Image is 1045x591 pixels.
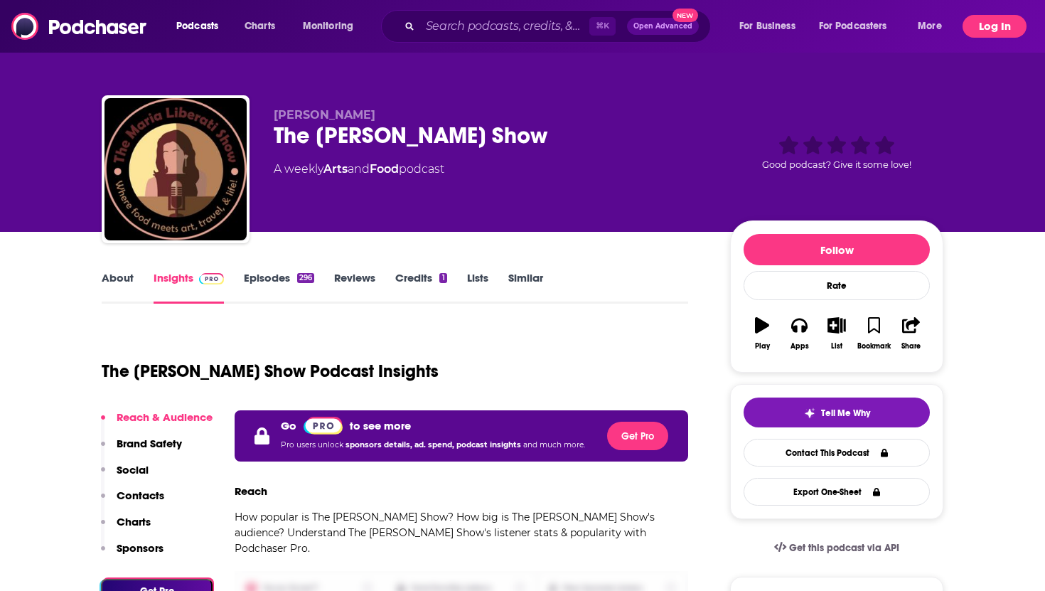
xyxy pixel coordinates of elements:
button: Export One-Sheet [744,478,930,506]
div: Good podcast? Give it some love! [730,108,943,196]
span: Good podcast? Give it some love! [762,159,911,170]
p: Sponsors [117,541,164,555]
button: Sponsors [101,541,164,568]
span: New [672,9,698,22]
button: Play [744,308,781,359]
img: Podchaser - Follow, Share and Rate Podcasts [11,13,148,40]
button: Open AdvancedNew [627,18,699,35]
p: Contacts [117,489,164,502]
button: open menu [166,15,237,38]
p: Social [117,463,149,476]
button: tell me why sparkleTell Me Why [744,398,930,427]
a: Episodes296 [244,271,314,304]
img: Podchaser Pro [304,417,343,435]
button: open menu [908,15,960,38]
p: to see more [350,419,411,432]
span: Charts [245,16,275,36]
div: Play [755,342,770,351]
div: 296 [297,273,314,283]
a: Credits1 [395,271,446,304]
img: The Maria Liberati Show [104,98,247,240]
div: Bookmark [857,342,891,351]
a: About [102,271,134,304]
div: 1 [439,273,446,283]
button: Apps [781,308,818,359]
p: Pro users unlock and much more. [281,435,585,456]
span: [PERSON_NAME] [274,108,375,122]
span: Podcasts [176,16,218,36]
div: Share [901,342,921,351]
a: Get this podcast via API [763,531,911,565]
span: Tell Me Why [821,408,870,419]
span: Open Advanced [633,23,692,30]
button: Reach & Audience [101,410,213,437]
button: Follow [744,234,930,265]
a: Reviews [334,271,375,304]
div: Rate [744,271,930,300]
a: Arts [323,162,348,176]
h1: The [PERSON_NAME] Show Podcast Insights [102,361,439,382]
span: Monitoring [303,16,353,36]
button: open menu [729,15,813,38]
p: Charts [117,515,151,528]
a: Similar [508,271,543,304]
span: and [348,162,370,176]
span: More [918,16,942,36]
button: Log In [963,15,1027,38]
img: tell me why sparkle [804,408,815,419]
span: sponsors details, ad. spend, podcast insights [345,440,523,449]
p: How popular is The [PERSON_NAME] Show? How big is The [PERSON_NAME] Show's audience? Understand T... [235,509,688,556]
span: For Business [739,16,795,36]
a: Contact This Podcast [744,439,930,467]
button: open menu [293,15,372,38]
a: InsightsPodchaser Pro [154,271,224,304]
a: Food [370,162,399,176]
div: List [831,342,842,351]
a: Charts [235,15,284,38]
button: Charts [101,515,151,541]
button: Brand Safety [101,437,182,463]
button: Share [893,308,930,359]
p: Go [281,419,296,432]
button: open menu [810,15,908,38]
button: Social [101,463,149,489]
div: A weekly podcast [274,161,444,178]
span: For Podcasters [819,16,887,36]
button: Bookmark [855,308,892,359]
img: Podchaser Pro [199,273,224,284]
button: List [818,308,855,359]
div: Search podcasts, credits, & more... [395,10,724,43]
span: Get this podcast via API [789,542,899,554]
p: Reach & Audience [117,410,213,424]
p: Brand Safety [117,437,182,450]
div: Apps [791,342,809,351]
a: Lists [467,271,488,304]
a: Pro website [304,416,343,435]
span: ⌘ K [589,17,616,36]
h3: Reach [235,484,267,498]
button: Get Pro [607,422,668,450]
input: Search podcasts, credits, & more... [420,15,589,38]
button: Contacts [101,489,164,515]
